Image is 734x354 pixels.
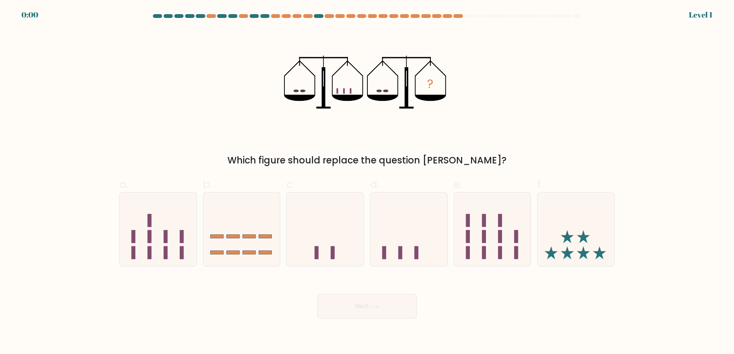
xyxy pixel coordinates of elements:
[370,177,379,192] span: d.
[286,177,295,192] span: c.
[689,9,713,21] div: Level 1
[119,177,128,192] span: a.
[124,154,610,167] div: Which figure should replace the question [PERSON_NAME]?
[454,177,462,192] span: e.
[203,177,212,192] span: b.
[537,177,542,192] span: f.
[317,294,417,318] button: Next
[427,75,434,92] tspan: ?
[21,9,38,21] div: 0:00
